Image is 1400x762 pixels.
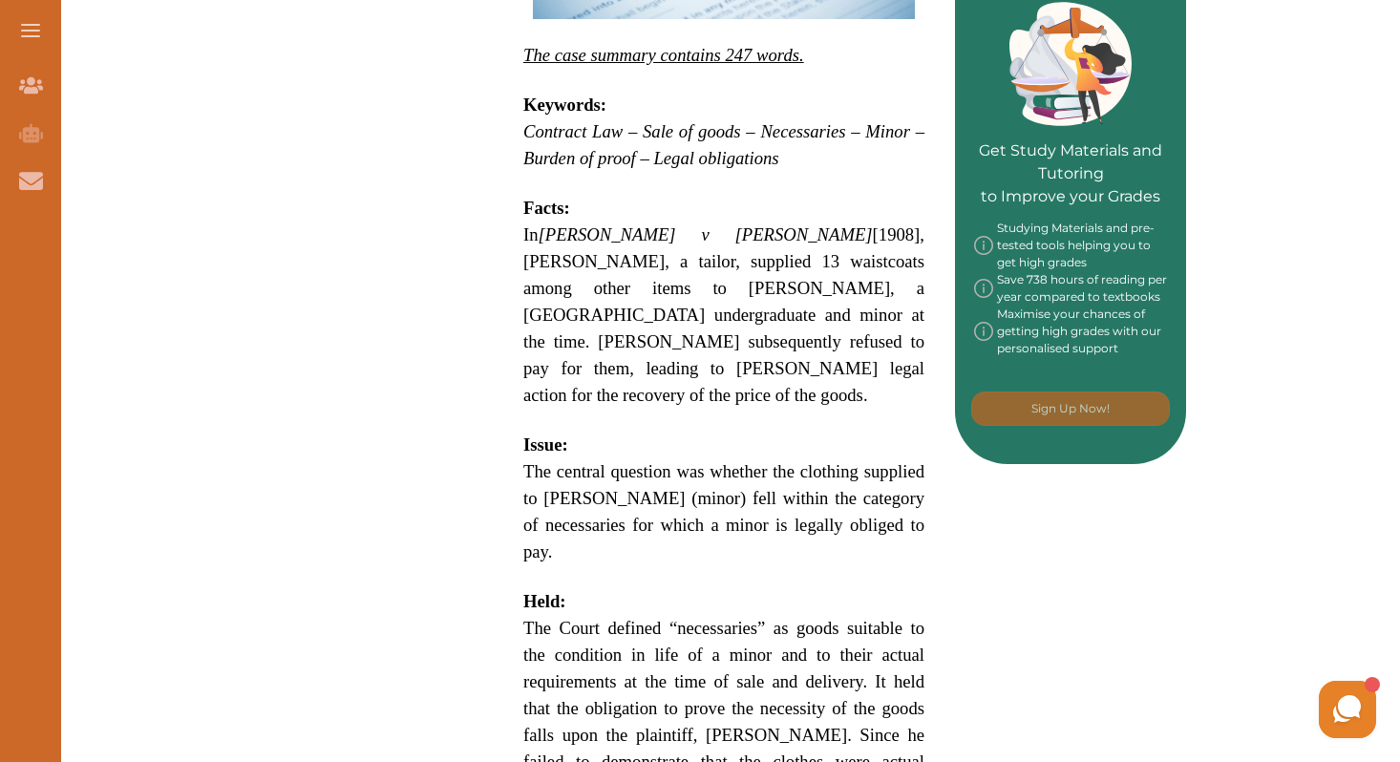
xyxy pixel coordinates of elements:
span: In [1908], [PERSON_NAME], a tailor, supplied 13 waistcoats among other items to [PERSON_NAME], a ... [523,224,924,405]
iframe: HelpCrunch [942,676,1381,743]
em: [PERSON_NAME] v [PERSON_NAME] [539,224,873,244]
span: The central question was whether the clothing supplied to [PERSON_NAME] (minor) fell within the c... [523,461,924,561]
div: Save 738 hours of reading per year compared to textbooks [974,271,1167,306]
div: Studying Materials and pre-tested tools helping you to get high grades [974,220,1167,271]
button: [object Object] [971,392,1170,426]
img: info-img [974,271,993,306]
strong: Facts: [523,198,570,218]
strong: Held: [523,591,566,611]
em: Contract Law – Sale of goods – Necessaries – Minor – Burden of proof – Legal obligations [523,121,924,168]
img: info-img [974,220,993,271]
img: Green card image [1009,2,1132,126]
iframe: Reviews Badge Ribbon Widget [978,540,1341,585]
p: Sign Up Now! [1031,400,1110,417]
em: The case summary contains 247 words. [523,45,804,65]
strong: Issue: [523,434,568,455]
div: Maximise your chances of getting high grades with our personalised support [974,306,1167,357]
img: info-img [974,306,993,357]
p: Get Study Materials and Tutoring to Improve your Grades [974,86,1167,208]
strong: Keywords: [523,95,606,115]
